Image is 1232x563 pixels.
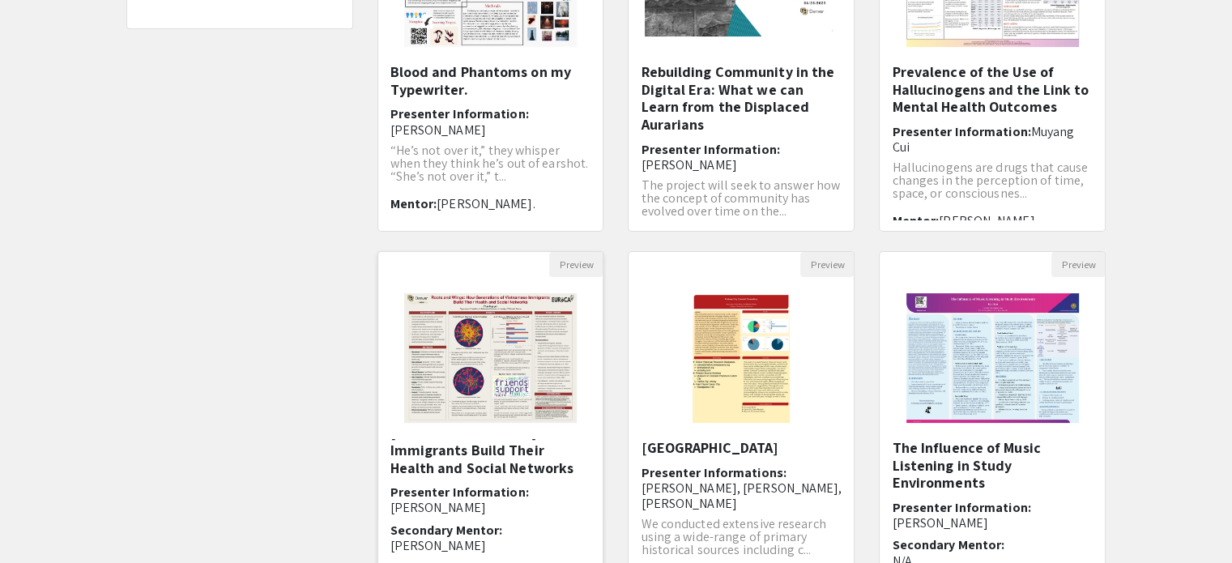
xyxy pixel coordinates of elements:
p: [PERSON_NAME] [390,538,591,553]
h5: Roots and Wings: How Generations of [DEMOGRAPHIC_DATA] Immigrants Build Their Health and Social N... [390,389,591,476]
span: [PERSON_NAME] [390,122,486,139]
h5: Rebuilding Community in the Digital Era: What we can Learn from the Displaced Aurarians [641,63,842,133]
iframe: Chat [12,490,69,551]
span: Secondary Mentor: [390,522,503,539]
img: <p>Roots and Wings: How Generations of Vietnamese Immigrants Build Their Health and Social Networ... [388,277,593,439]
h5: The Influence of Music Listening in Study Environments [892,439,1093,492]
span: Muyang Cui [892,123,1074,156]
span: [PERSON_NAME] [390,499,486,516]
h6: Presenter Information: [892,124,1093,155]
h6: Presenter Information: [390,484,591,515]
span: [PERSON_NAME] [641,156,736,173]
img: <p>The Influence of Music Listening in Study Environments</p> [890,277,1095,439]
h6: Presenter Information: [641,142,842,173]
h6: Presenter Information: [390,106,591,137]
h5: Blood and Phantoms on my Typewriter. [390,63,591,98]
h6: Presenter Informations: [641,465,842,512]
span: [PERSON_NAME] [939,212,1034,229]
button: Preview [800,252,854,277]
h6: Presenter Information: [892,500,1093,531]
span: Mentor: [390,195,437,212]
img: <p>Cañon City Convict Cemetery</p> [676,277,806,439]
button: Preview [1051,252,1105,277]
h5: [GEOGRAPHIC_DATA] [641,439,842,457]
span: [PERSON_NAME], [PERSON_NAME], [PERSON_NAME] [641,480,842,512]
span: We conducted extensive research using a wide-range of primary historical sources including c... [641,515,825,558]
h5: Prevalence of the Use of Hallucinogens and the Link to Mental Health Outcomes [892,63,1093,116]
span: [PERSON_NAME] [892,514,987,531]
span: [PERSON_NAME]. [437,195,535,212]
span: Secondary Mentor: [892,536,1004,553]
span: “He’s not over it,” they whisper when they think he’s out of earshot. “She’s not over it,” t... [390,142,589,185]
span: The project will seek to answer how the concept of community has evolved over time on the... [641,177,840,220]
button: Preview [549,252,603,277]
span: Mentor: [892,212,939,229]
span: Hallucinogens are drugs that cause changes in the perception of time, space, or consciousnes... [892,159,1087,202]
